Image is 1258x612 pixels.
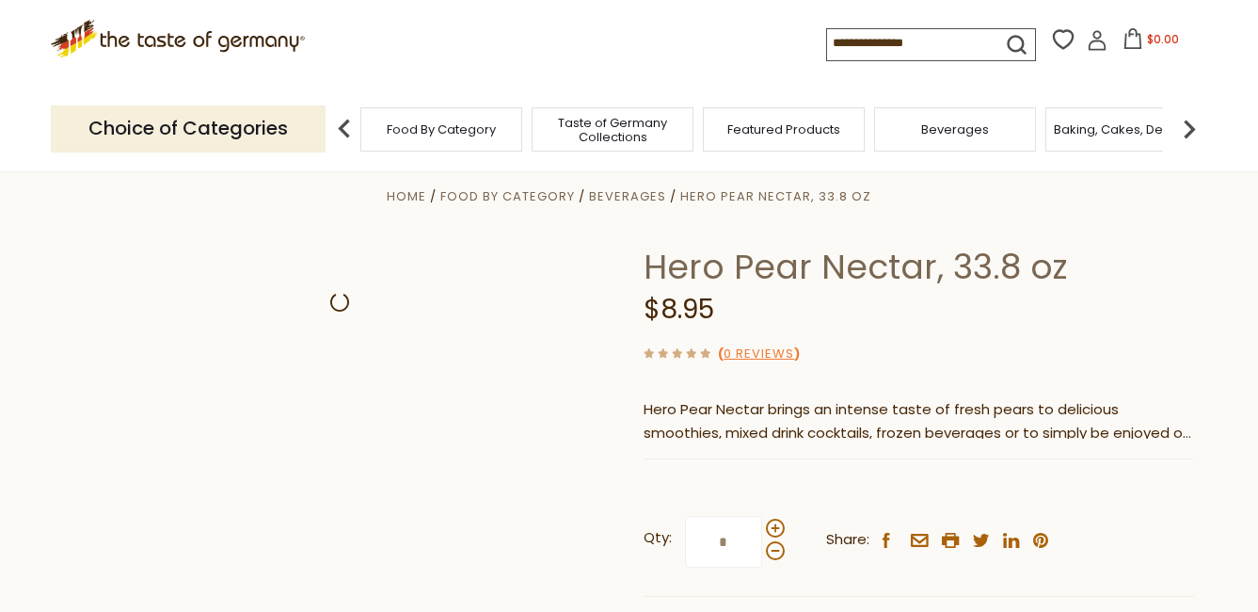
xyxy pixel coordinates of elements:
[1147,31,1179,47] span: $0.00
[644,246,1194,288] h1: Hero Pear Nectar, 33.8 oz
[644,526,672,550] strong: Qty:
[51,105,326,152] p: Choice of Categories
[387,122,496,137] a: Food By Category
[644,291,714,328] span: $8.95
[685,516,762,568] input: Qty:
[921,122,989,137] a: Beverages
[440,187,575,205] a: Food By Category
[826,528,869,552] span: Share:
[644,398,1194,445] p: Hero Pear Nectar brings an intense taste of fresh pears to delicious smoothies, mixed drink cockt...
[727,122,840,137] a: Featured Products
[537,116,688,144] a: Taste of Germany Collections
[724,345,794,364] a: 0 Reviews
[1170,110,1208,148] img: next arrow
[1054,122,1200,137] a: Baking, Cakes, Desserts
[589,187,666,205] a: Beverages
[1111,28,1191,56] button: $0.00
[387,187,426,205] a: Home
[680,187,871,205] a: Hero Pear Nectar, 33.8 oz
[718,345,800,362] span: ( )
[326,110,363,148] img: previous arrow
